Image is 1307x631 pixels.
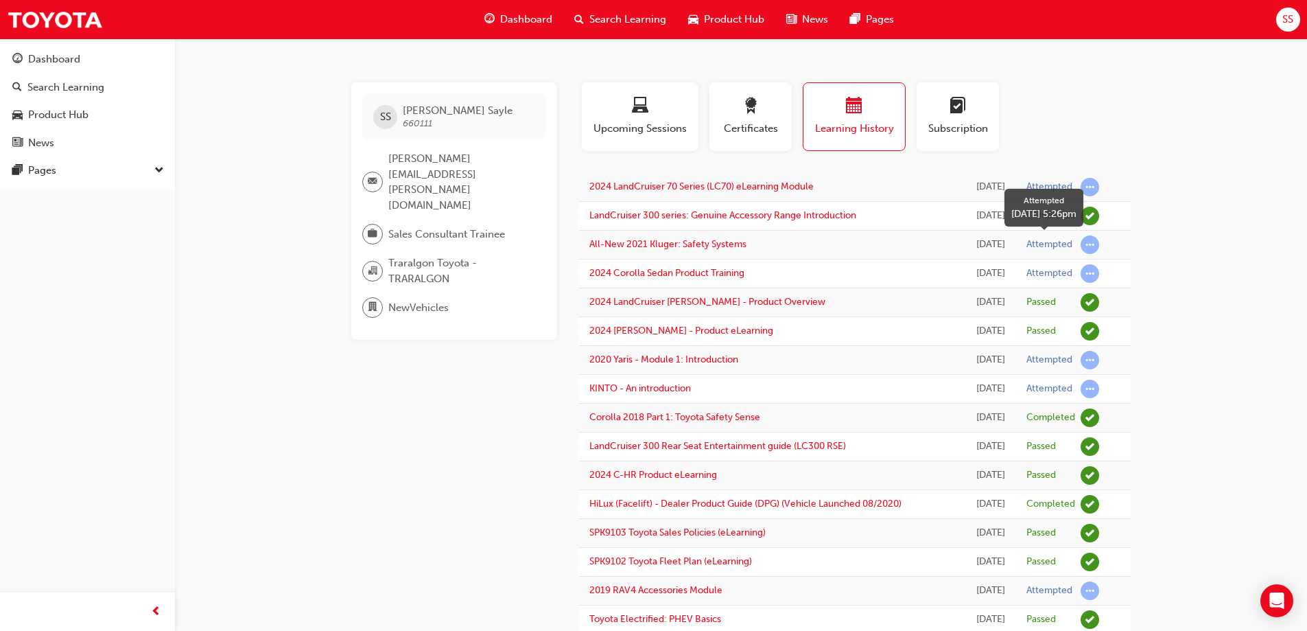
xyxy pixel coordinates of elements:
[7,4,103,35] a: Trak
[5,130,169,156] a: News
[1026,325,1056,338] div: Passed
[1026,527,1056,540] div: Passed
[1011,207,1076,221] div: [DATE] 5:26pm
[1081,437,1099,456] span: learningRecordVerb_PASS-icon
[704,12,764,27] span: Product Hub
[866,12,894,27] span: Pages
[976,381,1006,397] div: Fri Aug 15 2025 16:32:57 GMT+1000 (Australian Eastern Standard Time)
[12,137,23,150] span: news-icon
[1026,382,1072,395] div: Attempted
[976,410,1006,426] div: Fri Aug 15 2025 16:25:36 GMT+1000 (Australian Eastern Standard Time)
[1081,495,1099,514] span: learningRecordVerb_COMPLETE-icon
[403,104,513,117] span: [PERSON_NAME] Sayle
[976,612,1006,628] div: Tue Aug 12 2025 10:26:59 GMT+1000 (Australian Eastern Standard Time)
[368,225,377,243] span: briefcase-icon
[589,613,721,625] a: Toyota Electrified: PHEV Basics
[589,267,744,279] a: 2024 Corolla Sedan Product Training
[1026,440,1056,453] div: Passed
[589,238,746,250] a: All-New 2021 Kluger: Safety Systems
[388,151,535,213] span: [PERSON_NAME][EMAIL_ADDRESS][PERSON_NAME][DOMAIN_NAME]
[368,299,377,317] span: department-icon
[12,165,23,177] span: pages-icon
[1081,553,1099,571] span: learningRecordVerb_PASS-icon
[976,323,1006,339] div: Fri Aug 15 2025 16:46:28 GMT+1000 (Australian Eastern Standard Time)
[1081,178,1099,196] span: learningRecordVerb_ATTEMPT-icon
[976,179,1006,195] div: Sat Aug 16 2025 10:16:32 GMT+1000 (Australian Eastern Standard Time)
[27,80,104,95] div: Search Learning
[5,102,169,128] a: Product Hub
[589,12,666,27] span: Search Learning
[850,11,860,28] span: pages-icon
[775,5,839,34] a: news-iconNews
[589,555,752,567] a: SPK9102 Toyota Fleet Plan (eLearning)
[917,82,999,151] button: Subscription
[589,181,814,192] a: 2024 LandCruiser 70 Series (LC70) eLearning Module
[802,12,828,27] span: News
[1081,466,1099,485] span: learningRecordVerb_PASS-icon
[1081,322,1099,341] span: learningRecordVerb_PASS-icon
[976,525,1006,541] div: Thu Aug 14 2025 13:08:13 GMT+1000 (Australian Eastern Standard Time)
[473,5,563,34] a: guage-iconDashboard
[12,54,23,66] span: guage-icon
[5,158,169,183] button: Pages
[1026,181,1072,194] div: Attempted
[976,352,1006,368] div: Fri Aug 15 2025 16:36:57 GMT+1000 (Australian Eastern Standard Time)
[803,82,906,151] button: Learning History
[1026,296,1056,309] div: Passed
[1011,194,1076,207] div: Attempted
[976,468,1006,483] div: Fri Aug 15 2025 14:37:51 GMT+1000 (Australian Eastern Standard Time)
[484,11,495,28] span: guage-icon
[5,75,169,100] a: Search Learning
[1026,267,1072,280] div: Attempted
[1081,380,1099,398] span: learningRecordVerb_ATTEMPT-icon
[1081,207,1099,225] span: learningRecordVerb_COMPLETE-icon
[1081,524,1099,542] span: learningRecordVerb_PASS-icon
[1026,584,1072,597] div: Attempted
[1081,610,1099,629] span: learningRecordVerb_PASS-icon
[786,11,797,28] span: news-icon
[380,109,391,125] span: SS
[28,51,80,67] div: Dashboard
[1276,8,1300,32] button: SS
[632,97,648,116] span: laptop-icon
[927,121,989,137] span: Subscription
[709,82,792,151] button: Certificates
[1081,293,1099,312] span: learningRecordVerb_PASS-icon
[1026,498,1075,511] div: Completed
[582,82,698,151] button: Upcoming Sessions
[976,496,1006,512] div: Thu Aug 14 2025 16:22:37 GMT+1000 (Australian Eastern Standard Time)
[589,354,738,365] a: 2020 Yaris - Module 1: Introduction
[589,469,717,481] a: 2024 C-HR Product eLearning
[589,440,846,452] a: LandCruiser 300 Rear Seat Entertainment guide (LC300 RSE)
[1026,469,1056,482] div: Passed
[592,121,688,137] span: Upcoming Sessions
[388,300,449,316] span: NewVehicles
[976,439,1006,455] div: Fri Aug 15 2025 15:05:02 GMT+1000 (Australian Eastern Standard Time)
[368,173,377,191] span: email-icon
[1026,613,1056,626] div: Passed
[500,12,552,27] span: Dashboard
[12,82,22,94] span: search-icon
[976,583,1006,599] div: Tue Aug 12 2025 10:28:09 GMT+1000 (Australian Eastern Standard Time)
[28,135,54,151] div: News
[368,262,377,280] span: organisation-icon
[28,163,56,179] div: Pages
[1026,354,1072,367] div: Attempted
[677,5,775,34] a: car-iconProduct Hub
[814,121,895,137] span: Learning History
[1260,584,1293,617] div: Open Intercom Messenger
[742,97,759,116] span: award-icon
[839,5,905,34] a: pages-iconPages
[1026,555,1056,569] div: Passed
[1081,264,1099,283] span: learningRecordVerb_ATTEMPT-icon
[574,11,584,28] span: search-icon
[403,117,432,129] span: 660111
[1026,411,1075,424] div: Completed
[28,107,89,123] div: Product Hub
[1081,582,1099,600] span: learningRecordVerb_ATTEMPT-icon
[589,527,766,538] a: SPK9103 Toyota Sales Policies (eLearning)
[5,44,169,158] button: DashboardSearch LearningProduct HubNews
[388,227,505,242] span: Sales Consultant Trainee
[589,382,691,394] a: KINTO - An introduction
